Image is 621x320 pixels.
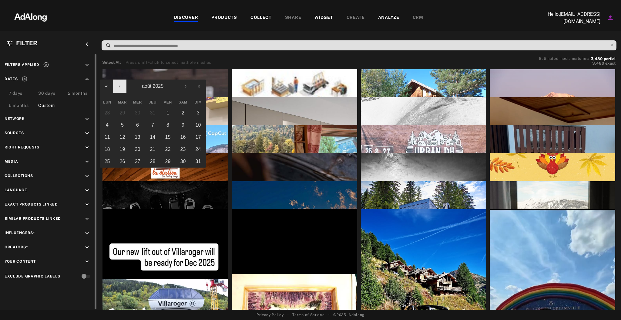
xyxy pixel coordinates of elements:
span: • [287,312,289,318]
i: keyboard_arrow_down [84,116,90,122]
div: WIDGET [314,14,333,22]
button: Account settings [605,13,616,23]
i: keyboard_arrow_down [84,158,90,165]
span: • [328,312,330,318]
span: Media [5,159,18,164]
div: CRM [413,14,423,22]
span: 3,480 [591,56,603,61]
div: 30 days [38,90,55,97]
button: Select All [102,60,121,66]
i: keyboard_arrow_down [84,173,90,179]
i: keyboard_arrow_up [84,76,90,83]
span: Your Content [5,259,35,264]
i: keyboard_arrow_left [84,41,90,48]
span: Estimated media matches: [539,56,589,61]
i: keyboard_arrow_down [84,230,90,237]
span: Exact Products Linked [5,202,58,206]
div: Exclude Graphic Labels [5,274,60,279]
i: keyboard_arrow_down [84,187,90,194]
div: CREATE [347,14,365,22]
span: 3,480 [592,61,604,66]
div: PRODUCTS [211,14,237,22]
img: 63233d7d88ed69de3c212112c67096b6.png [4,8,57,26]
iframe: Chat Widget [591,291,621,320]
i: keyboard_arrow_down [84,130,90,137]
div: 2 months [68,90,88,97]
div: Widget de chat [591,291,621,320]
span: Creators* [5,245,28,249]
p: Hello, [EMAIL_ADDRESS][DOMAIN_NAME] [540,11,600,25]
div: ANALYZE [378,14,399,22]
span: Filters applied [5,63,39,67]
button: 3,480partial [591,57,616,60]
i: keyboard_arrow_down [84,244,90,251]
span: Sources [5,131,24,135]
div: Custom [38,102,55,110]
div: SHARE [285,14,301,22]
a: Privacy Policy [257,312,284,318]
span: Influencers* [5,231,35,235]
div: COLLECT [250,14,272,22]
span: Network [5,117,25,121]
a: Terms of Service [292,312,324,318]
i: keyboard_arrow_down [84,144,90,151]
span: © 2025 - Adalong [333,312,364,318]
span: Similar Products Linked [5,216,61,221]
span: Filter [16,39,38,47]
i: keyboard_arrow_down [84,201,90,208]
div: 7 days [9,90,22,97]
div: 6 months [9,102,29,110]
i: keyboard_arrow_down [84,258,90,265]
span: Language [5,188,27,192]
i: keyboard_arrow_down [84,62,90,68]
span: Right Requests [5,145,39,149]
span: Collections [5,174,33,178]
button: 3,480exact [539,60,616,66]
div: Press shift+click to select multiple medias [126,60,211,66]
span: Dates [5,77,18,81]
i: keyboard_arrow_down [84,216,90,222]
div: DISCOVER [174,14,198,22]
